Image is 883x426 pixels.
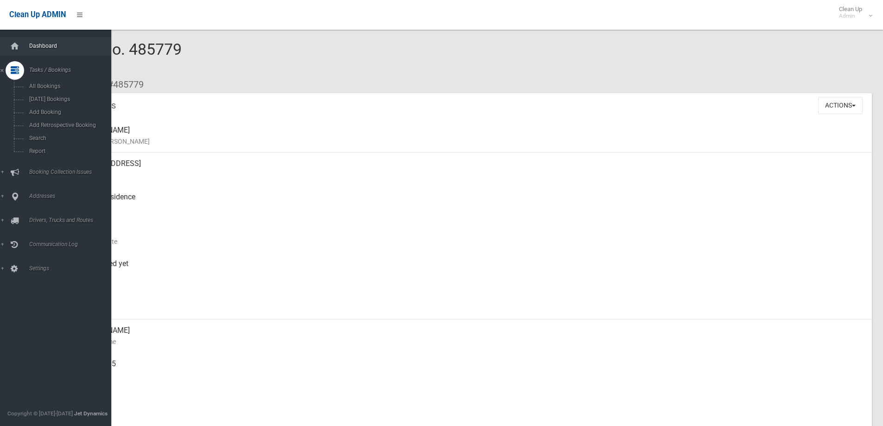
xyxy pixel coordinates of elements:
span: Add Retrospective Booking [26,122,110,128]
small: Mobile [74,369,864,381]
span: Report [26,148,110,154]
small: Zone [74,303,864,314]
div: 0414346415 [74,353,864,386]
span: Booking No. 485779 [41,40,182,76]
span: [DATE] Bookings [26,96,110,102]
span: Drivers, Trucks and Routes [26,217,118,223]
span: Addresses [26,193,118,199]
small: Collection Date [74,236,864,247]
small: Name of [PERSON_NAME] [74,136,864,147]
span: Search [26,135,110,141]
li: #485779 [101,76,144,93]
div: None given [74,386,864,420]
div: Front of Residence [74,186,864,219]
span: Communication Log [26,241,118,248]
strong: Jet Dynamics [74,410,108,417]
span: Copyright © [DATE]-[DATE] [7,410,73,417]
span: Booking Collection Issues [26,169,118,175]
div: [PERSON_NAME] [74,319,864,353]
div: [STREET_ADDRESS] [74,153,864,186]
span: All Bookings [26,83,110,89]
span: Clean Up [834,6,871,19]
div: Not collected yet [74,253,864,286]
span: Settings [26,265,118,272]
span: Clean Up ADMIN [9,10,66,19]
span: Add Booking [26,109,110,115]
small: Admin [839,13,862,19]
div: [DATE] [74,286,864,319]
small: Address [74,169,864,180]
button: Actions [818,97,863,114]
div: [PERSON_NAME] [74,119,864,153]
small: Landline [74,403,864,414]
div: [DATE] [74,219,864,253]
small: Contact Name [74,336,864,347]
small: Pickup Point [74,203,864,214]
small: Collected At [74,269,864,280]
span: Dashboard [26,43,118,49]
span: Tasks / Bookings [26,67,118,73]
